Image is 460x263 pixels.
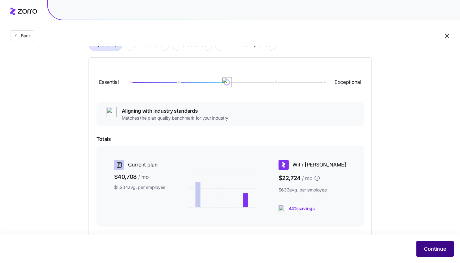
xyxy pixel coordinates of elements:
button: Continue [416,241,454,257]
img: ai-icon.png [222,77,232,87]
span: $22,724 [279,172,346,184]
span: Continue [424,245,446,253]
span: Totals [96,135,364,143]
button: Back [10,30,34,41]
span: Back [18,33,31,39]
span: $40,708 [114,172,166,182]
img: ai-icon.png [279,205,286,212]
span: Matches the plan quality benchmark for your industry [122,115,228,121]
span: 44% savings [289,205,315,212]
span: $633 avg. per employee [279,187,346,193]
div: Current plan [114,160,166,170]
span: / mo [302,174,313,182]
div: With [PERSON_NAME] [279,160,346,170]
img: ai-icon.png [107,107,117,117]
span: $1,234 avg. per employee [114,184,166,191]
span: Essential [99,78,119,86]
span: / mo [138,173,149,181]
span: Aligning with industry standards [122,107,228,115]
span: Exceptional [334,78,361,86]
